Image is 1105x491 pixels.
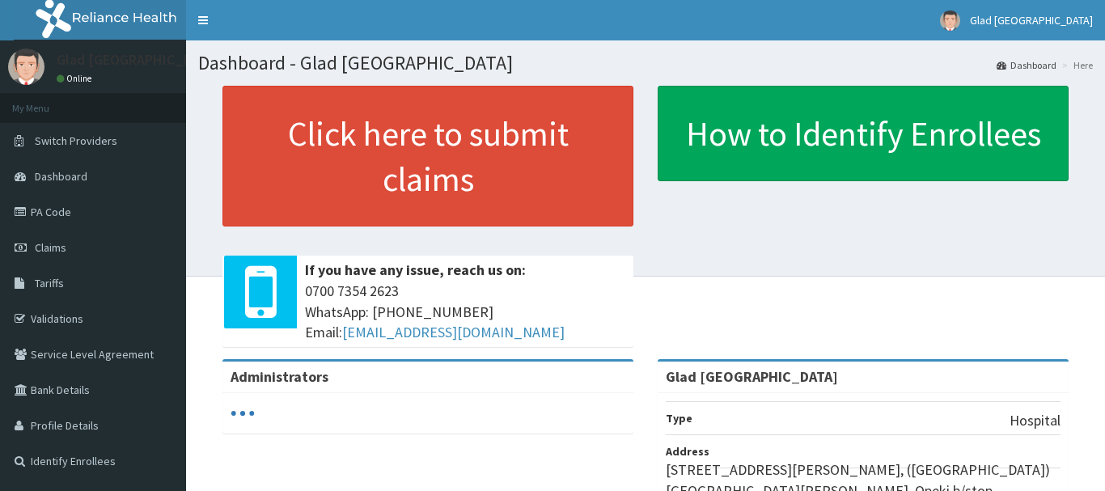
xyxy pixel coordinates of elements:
a: Online [57,73,95,84]
b: Address [666,444,709,459]
a: Click here to submit claims [222,86,633,226]
span: Tariffs [35,276,64,290]
span: 0700 7354 2623 WhatsApp: [PHONE_NUMBER] Email: [305,281,625,343]
span: Switch Providers [35,133,117,148]
span: Glad [GEOGRAPHIC_DATA] [970,13,1093,28]
b: Type [666,411,692,425]
p: Hospital [1010,410,1061,431]
a: Dashboard [997,58,1056,72]
svg: audio-loading [231,401,255,425]
span: Claims [35,240,66,255]
h1: Dashboard - Glad [GEOGRAPHIC_DATA] [198,53,1093,74]
img: User Image [940,11,960,31]
img: User Image [8,49,44,85]
a: [EMAIL_ADDRESS][DOMAIN_NAME] [342,323,565,341]
span: Dashboard [35,169,87,184]
strong: Glad [GEOGRAPHIC_DATA] [666,367,838,386]
a: How to Identify Enrollees [658,86,1069,181]
b: Administrators [231,367,328,386]
b: If you have any issue, reach us on: [305,260,526,279]
li: Here [1058,58,1093,72]
p: Glad [GEOGRAPHIC_DATA] [57,53,222,67]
